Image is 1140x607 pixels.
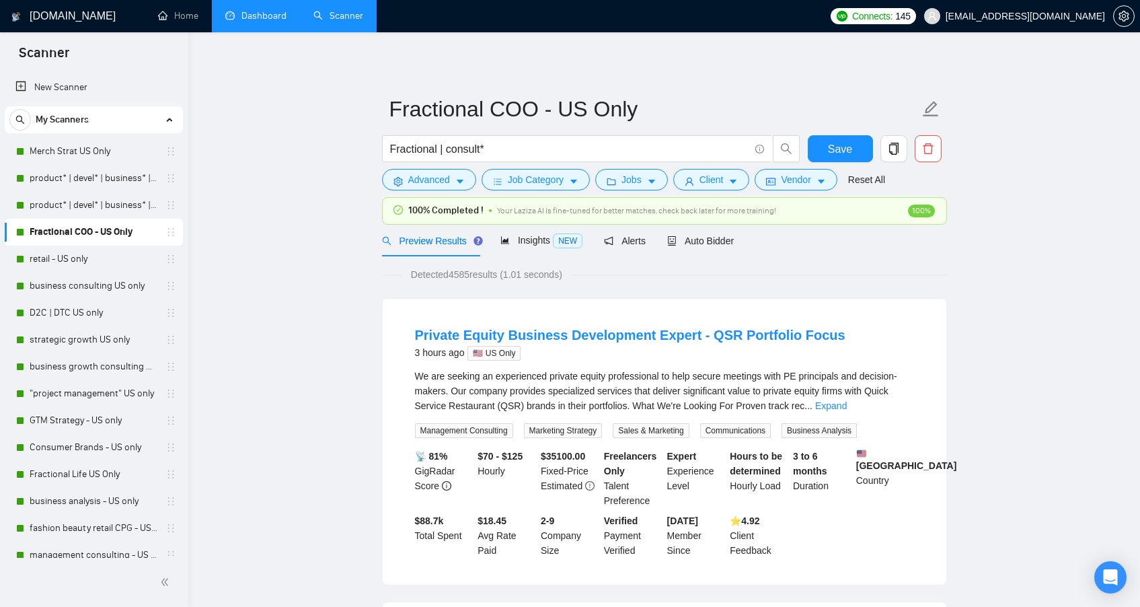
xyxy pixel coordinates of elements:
[895,9,910,24] span: 145
[667,236,677,246] span: robot
[415,328,845,343] a: Private Equity Business Development Expert - QSR Portfolio Focus
[415,423,513,438] span: Management Consulting
[755,169,837,190] button: idcardVendorcaret-down
[699,172,724,187] span: Client
[880,135,907,162] button: copy
[853,449,917,508] div: Country
[30,353,157,380] a: business growth consulting US only
[766,176,775,186] span: idcard
[165,308,176,318] span: holder
[727,513,790,558] div: Client Feedback
[415,369,914,413] div: We are seeking an experienced private equity professional to help secure meetings with PE princip...
[497,206,776,215] span: Your Laziza AI is fine-tuned for better matches, check back later for more training!
[915,143,941,155] span: delete
[922,100,940,118] span: edit
[160,575,174,589] span: double-left
[569,176,578,186] span: caret-down
[30,488,157,515] a: business analysis - US only
[412,449,476,508] div: GigRadar Score
[553,234,582,248] span: NEW
[313,10,363,22] a: searchScanner
[30,461,157,488] a: Fractional Life US Only
[524,423,603,438] span: Marketing Strategy
[165,523,176,534] span: holder
[647,176,656,186] span: caret-down
[165,415,176,426] span: holder
[30,380,157,407] a: "project management" US only
[667,515,698,526] b: [DATE]
[165,254,176,264] span: holder
[165,469,176,480] span: holder
[604,451,657,476] b: Freelancers Only
[915,135,942,162] button: delete
[478,451,523,462] b: $70 - $125
[804,400,812,411] span: ...
[165,334,176,345] span: holder
[538,513,601,558] div: Company Size
[604,236,646,246] span: Alerts
[585,481,595,491] span: exclamation-circle
[808,135,873,162] button: Save
[685,176,694,186] span: user
[158,10,198,22] a: homeHome
[541,515,554,526] b: 2-9
[382,236,391,246] span: search
[415,345,845,361] div: 3 hours ago
[1094,561,1127,594] div: Open Intercom Messenger
[728,176,738,186] span: caret-down
[30,326,157,353] a: strategic growth US only
[30,515,157,542] a: fashion beauty retail CPG - US only
[607,176,616,186] span: folder
[8,43,80,71] span: Scanner
[508,172,564,187] span: Job Category
[856,449,957,471] b: [GEOGRAPHIC_DATA]
[793,451,827,476] b: 3 to 6 months
[382,236,479,246] span: Preview Results
[36,106,89,133] span: My Scanners
[621,172,642,187] span: Jobs
[857,449,866,458] img: 🇺🇸
[415,515,444,526] b: $ 88.7k
[390,141,749,157] input: Search Freelance Jobs...
[225,10,287,22] a: dashboardDashboard
[415,451,448,462] b: 📡 81%
[604,236,613,246] span: notification
[165,173,176,184] span: holder
[30,165,157,192] a: product* | devel* | business* | strategy* | retail* - [DEMOGRAPHIC_DATA] ONLY EXPERT
[30,138,157,165] a: Merch Strat US Only
[1113,11,1135,22] a: setting
[475,449,538,508] div: Hourly
[30,219,157,246] a: Fractional COO - US Only
[667,451,697,462] b: Expert
[601,449,664,508] div: Talent Preference
[30,246,157,273] a: retail - US only
[790,449,853,508] div: Duration
[673,169,750,190] button: userClientcaret-down
[927,11,937,21] span: user
[402,267,572,282] span: Detected 4585 results (1.01 seconds)
[500,236,510,245] span: area-chart
[5,74,183,101] li: New Scanner
[30,542,157,569] a: management consulting - US only
[165,496,176,507] span: holder
[30,407,157,434] a: GTM Strategy - US only
[781,172,810,187] span: Vendor
[500,235,582,246] span: Insights
[393,176,403,186] span: setting
[601,513,664,558] div: Payment Verified
[467,346,521,361] span: 🇺🇸 US Only
[389,92,919,126] input: Scanner name...
[782,423,857,438] span: Business Analysis
[908,205,935,217] span: 100%
[773,143,799,155] span: search
[165,200,176,211] span: holder
[493,176,502,186] span: bars
[727,449,790,508] div: Hourly Load
[30,192,157,219] a: product* | devel* | business* | strategy* | retail* US ONLY Intermediate
[475,513,538,558] div: Avg Rate Paid
[30,273,157,299] a: business consulting US only
[815,400,847,411] a: Expand
[881,143,907,155] span: copy
[730,451,782,476] b: Hours to be determined
[165,388,176,399] span: holder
